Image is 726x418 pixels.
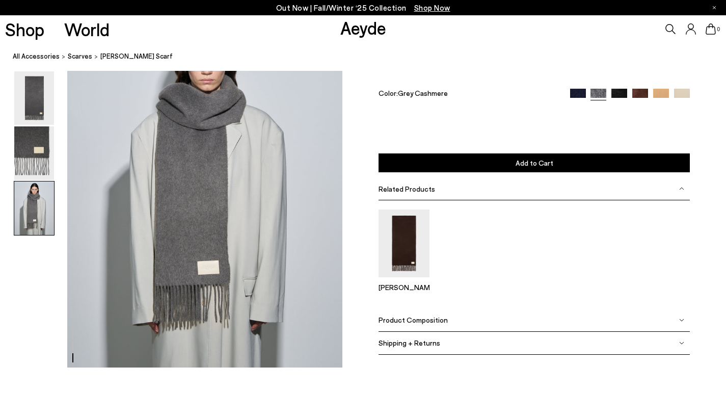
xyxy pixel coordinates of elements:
span: scarves [68,52,92,60]
img: svg%3E [679,186,684,191]
nav: breadcrumb [13,43,726,71]
img: svg%3E [679,341,684,346]
span: Shipping + Returns [379,339,440,348]
span: 0 [716,27,721,32]
a: Bela Cashmere Scarf [PERSON_NAME] [379,270,429,292]
a: scarves [68,51,92,62]
a: World [64,20,110,38]
img: Bela Cashmere Scarf - Image 3 [14,181,54,235]
img: Bela Cashmere Scarf [379,210,429,277]
button: Add to Cart [379,154,689,173]
img: Bela Cashmere Scarf - Image 2 [14,126,54,180]
img: svg%3E [679,318,684,323]
a: 0 [706,23,716,35]
span: Grey Cashmere [398,89,448,97]
span: Navigate to /collections/new-in [414,3,450,12]
div: Color: [379,89,560,100]
span: [PERSON_NAME] Scarf [100,51,173,62]
p: Out Now | Fall/Winter ‘25 Collection [276,2,450,14]
a: Shop [5,20,44,38]
a: Aeyde [340,17,386,38]
img: Bela Cashmere Scarf - Image 1 [14,71,54,125]
span: Product Composition [379,316,448,325]
span: Related Products [379,185,435,193]
p: [PERSON_NAME] [379,283,429,292]
span: Add to Cart [516,159,553,168]
a: All Accessories [13,51,60,62]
